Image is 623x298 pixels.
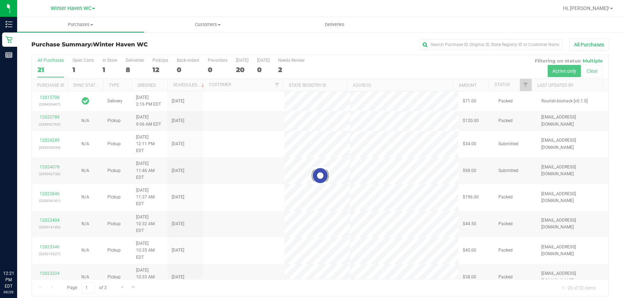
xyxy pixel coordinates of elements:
span: Winter Haven WC [51,5,91,11]
a: Customers [144,17,271,32]
iframe: Resource center [7,241,29,262]
a: Purchases [17,17,144,32]
input: Search Purchase ID, Original ID, State Registry ID or Customer Name... [419,39,562,50]
inline-svg: Inventory [5,21,12,28]
a: Deliveries [271,17,398,32]
button: All Purchases [569,39,609,51]
inline-svg: Retail [5,36,12,43]
span: Hi, [PERSON_NAME]! [563,5,609,11]
p: 12:21 PM EDT [3,270,14,289]
p: 09/29 [3,289,14,295]
span: Customers [145,21,271,28]
inline-svg: Reports [5,51,12,59]
span: Deliveries [315,21,354,28]
span: Winter Haven WC [93,41,148,48]
span: Purchases [17,21,144,28]
h3: Purchase Summary: [31,41,224,48]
